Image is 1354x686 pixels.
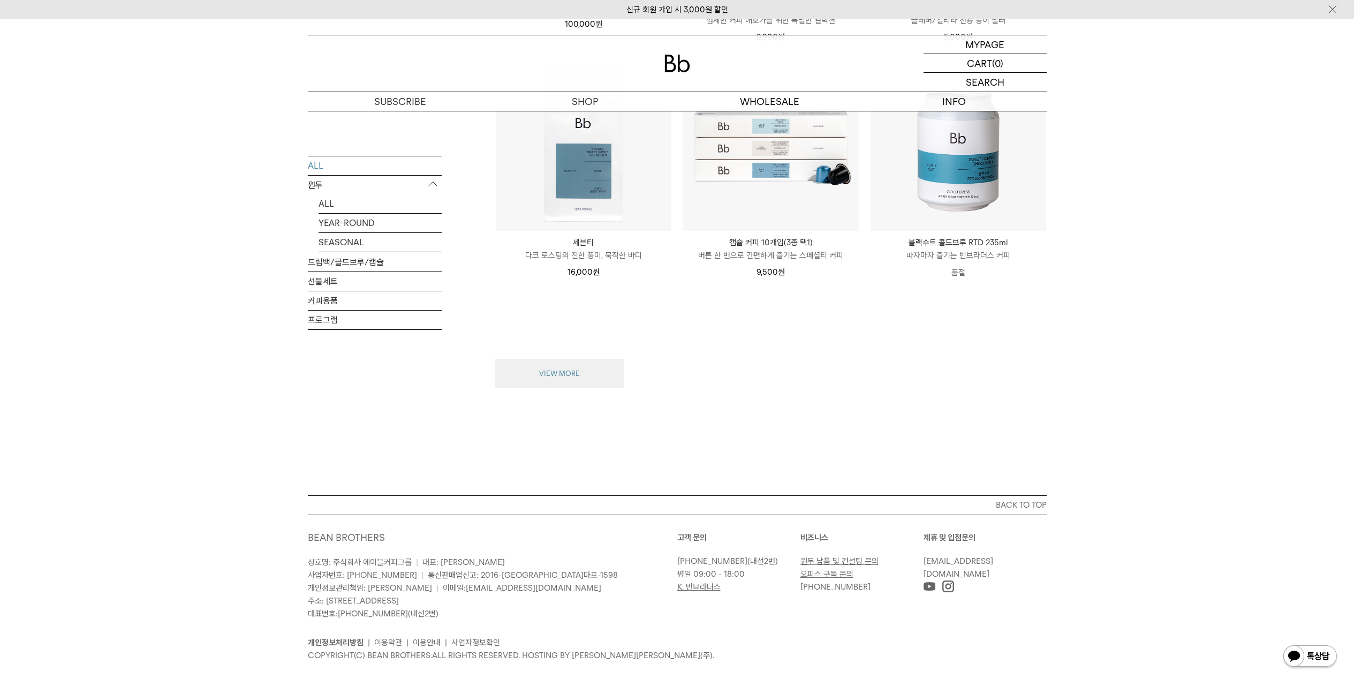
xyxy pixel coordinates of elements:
a: 드립백/콜드브루/캡슐 [308,252,442,271]
a: MYPAGE [924,35,1047,54]
p: 평일 09:00 - 18:00 [677,568,795,581]
a: 원두 납품 및 컨설팅 문의 [800,556,879,566]
a: [PHONE_NUMBER] [338,609,408,619]
span: 사업자번호: [PHONE_NUMBER] [308,570,417,580]
p: 다크 로스팅의 진한 풍미, 묵직한 바디 [496,249,671,262]
a: [PHONE_NUMBER] [800,582,871,592]
span: 16,000 [568,267,600,277]
a: K. 빈브라더스 [677,582,721,592]
p: CART [967,54,992,72]
a: YEAR-ROUND [319,213,442,232]
a: SUBSCRIBE [308,92,493,111]
a: 블랙수트 콜드브루 RTD 235ml 따자마자 즐기는 빈브라더스 커피 [871,236,1046,262]
li: | [445,636,447,649]
p: 세븐티 [496,236,671,249]
a: [PHONE_NUMBER] [677,556,747,566]
span: 원 [593,267,600,277]
span: | [416,557,418,567]
a: [EMAIL_ADDRESS][DOMAIN_NAME] [924,556,993,579]
a: [EMAIL_ADDRESS][DOMAIN_NAME] [466,583,601,593]
p: 버튼 한 번으로 간편하게 즐기는 스페셜티 커피 [683,249,859,262]
p: WHOLESALE [677,92,862,111]
p: 블랙수트 콜드브루 RTD 235ml [871,236,1046,249]
span: | [436,583,438,593]
p: 비즈니스 [800,531,924,544]
a: 개인정보처리방침 [308,638,364,647]
a: SHOP [493,92,677,111]
p: (내선2번) [677,555,795,568]
img: 세븐티 [496,55,671,231]
a: ALL [319,194,442,213]
li: | [406,636,409,649]
span: 대표: [PERSON_NAME] [422,557,505,567]
img: 로고 [664,55,690,72]
a: 선물세트 [308,272,442,290]
p: INFO [862,92,1047,111]
p: (0) [992,54,1003,72]
span: 주소: [STREET_ADDRESS] [308,596,399,606]
span: 원 [778,267,785,277]
a: 프로그램 [308,310,442,329]
p: 따자마자 즐기는 빈브라더스 커피 [871,249,1046,262]
span: 대표번호: (내선2번) [308,609,438,619]
a: ALL [308,156,442,175]
button: VIEW MORE [495,359,624,389]
a: 신규 회원 가입 시 3,000원 할인 [626,5,728,14]
a: 오피스 구독 문의 [800,569,853,579]
span: | [421,570,423,580]
p: MYPAGE [965,35,1004,54]
a: 이용약관 [374,638,402,647]
a: 커피용품 [308,291,442,310]
a: 캡슐 커피 10개입(3종 택1) 버튼 한 번으로 간편하게 즐기는 스페셜티 커피 [683,236,859,262]
img: 캡슐 커피 10개입(3종 택1) [683,55,859,231]
span: 개인정보관리책임: [PERSON_NAME] [308,583,432,593]
p: 제휴 및 입점문의 [924,531,1047,544]
p: 고객 문의 [677,531,800,544]
span: 상호명: 주식회사 에이블커피그룹 [308,557,412,567]
img: 카카오톡 채널 1:1 채팅 버튼 [1282,644,1338,670]
li: | [368,636,370,649]
span: 이메일: [443,583,601,593]
p: 품절 [871,262,1046,283]
p: 캡슐 커피 10개입(3종 택1) [683,236,859,249]
a: SEASONAL [319,232,442,251]
a: BEAN BROTHERS [308,532,385,543]
a: 사업자정보확인 [451,638,500,647]
a: CART (0) [924,54,1047,73]
span: 통신판매업신고: 2016-[GEOGRAPHIC_DATA]마포-1598 [428,570,618,580]
p: SEARCH [966,73,1004,92]
img: 블랙수트 콜드브루 RTD 235ml [871,55,1046,231]
p: COPYRIGHT(C) BEAN BROTHERS. ALL RIGHTS RESERVED. HOSTING BY [PERSON_NAME][PERSON_NAME](주). [308,649,1047,662]
a: 이용안내 [413,638,441,647]
button: BACK TO TOP [308,495,1047,515]
p: 원두 [308,175,442,194]
span: 9,500 [757,267,785,277]
a: 세븐티 다크 로스팅의 진한 풍미, 묵직한 바디 [496,236,671,262]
